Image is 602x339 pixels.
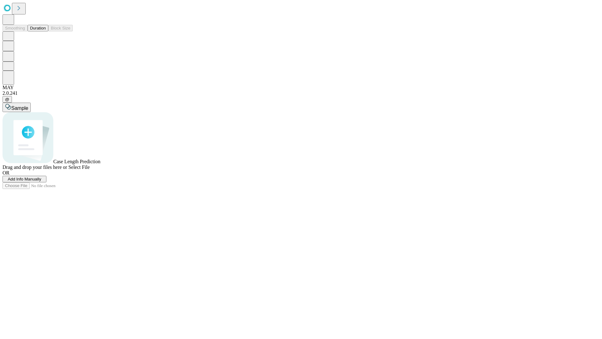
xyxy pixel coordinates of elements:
[3,176,46,182] button: Add Info Manually
[8,177,41,181] span: Add Info Manually
[3,96,12,103] button: @
[3,170,9,175] span: OR
[3,103,31,112] button: Sample
[53,159,100,164] span: Case Length Prediction
[3,85,599,90] div: MAY
[3,164,67,170] span: Drag and drop your files here or
[3,90,599,96] div: 2.0.241
[28,25,48,31] button: Duration
[48,25,73,31] button: Block Size
[11,105,28,111] span: Sample
[3,25,28,31] button: Smoothing
[5,97,9,102] span: @
[68,164,90,170] span: Select File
